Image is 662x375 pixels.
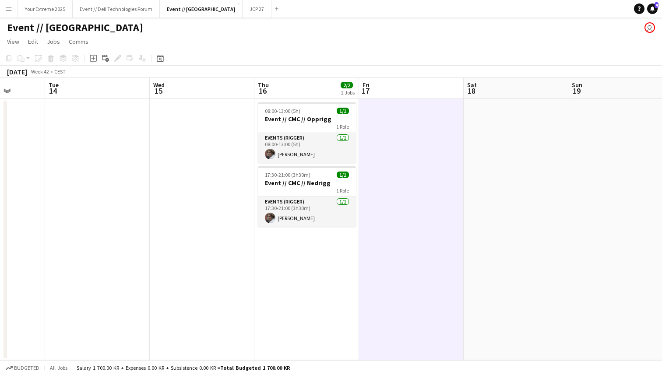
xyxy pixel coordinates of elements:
[337,108,349,114] span: 1/1
[258,133,356,163] app-card-role: Events (Rigger)1/108:00-13:00 (5h)[PERSON_NAME]
[265,172,310,178] span: 17:30-21:00 (3h30m)
[49,81,59,89] span: Tue
[14,365,39,371] span: Budgeted
[336,187,349,194] span: 1 Role
[47,38,60,46] span: Jobs
[363,81,370,89] span: Fri
[361,86,370,96] span: 17
[7,67,27,76] div: [DATE]
[65,36,92,47] a: Comms
[655,2,658,8] span: 4
[258,81,269,89] span: Thu
[341,82,353,88] span: 2/2
[220,364,290,371] span: Total Budgeted 1 700.00 KR
[257,86,269,96] span: 16
[29,68,51,75] span: Week 42
[152,86,165,96] span: 15
[258,179,356,187] h3: Event // CMC // Nedrigg
[337,172,349,178] span: 1/1
[341,89,355,96] div: 2 Jobs
[18,0,73,18] button: Your Extreme 2025
[25,36,42,47] a: Edit
[258,166,356,227] app-job-card: 17:30-21:00 (3h30m)1/1Event // CMC // Nedrigg1 RoleEvents (Rigger)1/117:30-21:00 (3h30m)[PERSON_N...
[47,86,59,96] span: 14
[258,102,356,163] app-job-card: 08:00-13:00 (5h)1/1Event // CMC // Opprigg1 RoleEvents (Rigger)1/108:00-13:00 (5h)[PERSON_NAME]
[28,38,38,46] span: Edit
[153,81,165,89] span: Wed
[54,68,66,75] div: CEST
[572,81,582,89] span: Sun
[160,0,243,18] button: Event // [GEOGRAPHIC_DATA]
[647,4,658,14] a: 4
[466,86,477,96] span: 18
[4,363,41,373] button: Budgeted
[43,36,63,47] a: Jobs
[258,115,356,123] h3: Event // CMC // Opprigg
[265,108,300,114] span: 08:00-13:00 (5h)
[7,21,143,34] h1: Event // [GEOGRAPHIC_DATA]
[467,81,477,89] span: Sat
[644,22,655,33] app-user-avatar: Lars Songe
[48,364,69,371] span: All jobs
[243,0,271,18] button: JCP 27
[258,197,356,227] app-card-role: Events (Rigger)1/117:30-21:00 (3h30m)[PERSON_NAME]
[77,364,290,371] div: Salary 1 700.00 KR + Expenses 0.00 KR + Subsistence 0.00 KR =
[69,38,88,46] span: Comms
[336,123,349,130] span: 1 Role
[7,38,19,46] span: View
[4,36,23,47] a: View
[73,0,160,18] button: Event // Dell Technologies Forum
[570,86,582,96] span: 19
